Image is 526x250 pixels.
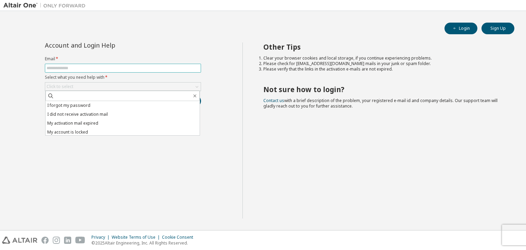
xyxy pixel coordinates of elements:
[2,237,37,244] img: altair_logo.svg
[263,66,502,72] li: Please verify that the links in the activation e-mails are not expired.
[45,75,201,80] label: Select what you need help with
[3,2,89,9] img: Altair One
[46,101,200,110] li: I forgot my password
[263,55,502,61] li: Clear your browser cookies and local storage, if you continue experiencing problems.
[263,61,502,66] li: Please check for [EMAIL_ADDRESS][DOMAIN_NAME] mails in your junk or spam folder.
[47,84,73,89] div: Click to select
[75,237,85,244] img: youtube.svg
[263,98,284,103] a: Contact us
[91,240,197,246] p: © 2025 Altair Engineering, Inc. All Rights Reserved.
[444,23,477,34] button: Login
[263,85,502,94] h2: Not sure how to login?
[481,23,514,34] button: Sign Up
[45,56,201,62] label: Email
[162,235,197,240] div: Cookie Consent
[53,237,60,244] img: instagram.svg
[45,83,201,91] div: Click to select
[64,237,71,244] img: linkedin.svg
[45,42,170,48] div: Account and Login Help
[263,42,502,51] h2: Other Tips
[91,235,112,240] div: Privacy
[41,237,49,244] img: facebook.svg
[112,235,162,240] div: Website Terms of Use
[263,98,498,109] span: with a brief description of the problem, your registered e-mail id and company details. Our suppo...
